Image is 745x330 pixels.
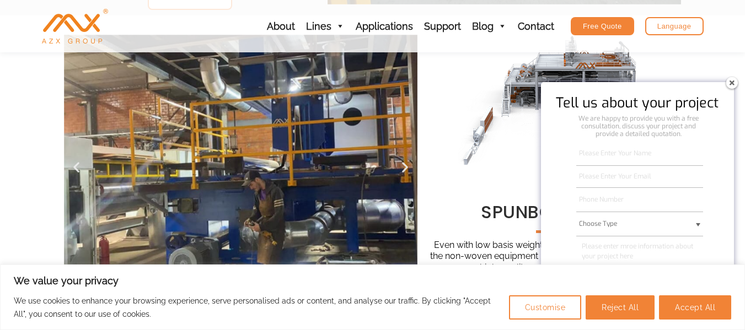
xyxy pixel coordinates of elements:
[509,295,582,320] button: Customise
[428,240,682,274] p: Even with low basis weights and at high production speeds, the non-woven equipment provided by AZ...
[645,17,704,35] a: Language
[586,295,655,320] button: Reject All
[398,160,412,174] div: Next slide
[64,35,417,300] img: AZX non woven machine manufacturer in india 9
[42,20,108,31] a: AZX Nonwoven Machine
[571,17,634,35] a: Free Quote
[659,295,731,320] button: Accept All
[64,35,417,300] div: Image Carousel
[69,160,83,174] div: Previous slide
[481,201,629,224] a: SPUNBOND LINES
[458,21,651,186] img: AZX-SSS spunbond nonwoven machine
[64,35,417,300] div: 3 / 6
[14,274,731,288] p: We value your privacy
[14,294,501,321] p: We use cookies to enhance your browsing experience, serve personalised ads or content, and analys...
